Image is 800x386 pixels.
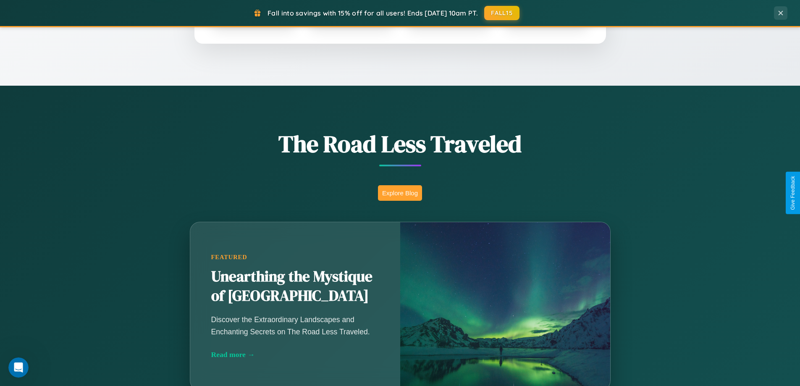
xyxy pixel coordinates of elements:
iframe: Intercom live chat [8,357,29,378]
button: FALL15 [484,6,519,20]
div: Read more → [211,350,379,359]
p: Discover the Extraordinary Landscapes and Enchanting Secrets on The Road Less Traveled. [211,314,379,337]
div: Featured [211,254,379,261]
button: Explore Blog [378,185,422,201]
span: Fall into savings with 15% off for all users! Ends [DATE] 10am PT. [268,9,478,17]
div: Give Feedback [790,176,796,210]
h2: Unearthing the Mystique of [GEOGRAPHIC_DATA] [211,267,379,306]
h1: The Road Less Traveled [148,128,652,160]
